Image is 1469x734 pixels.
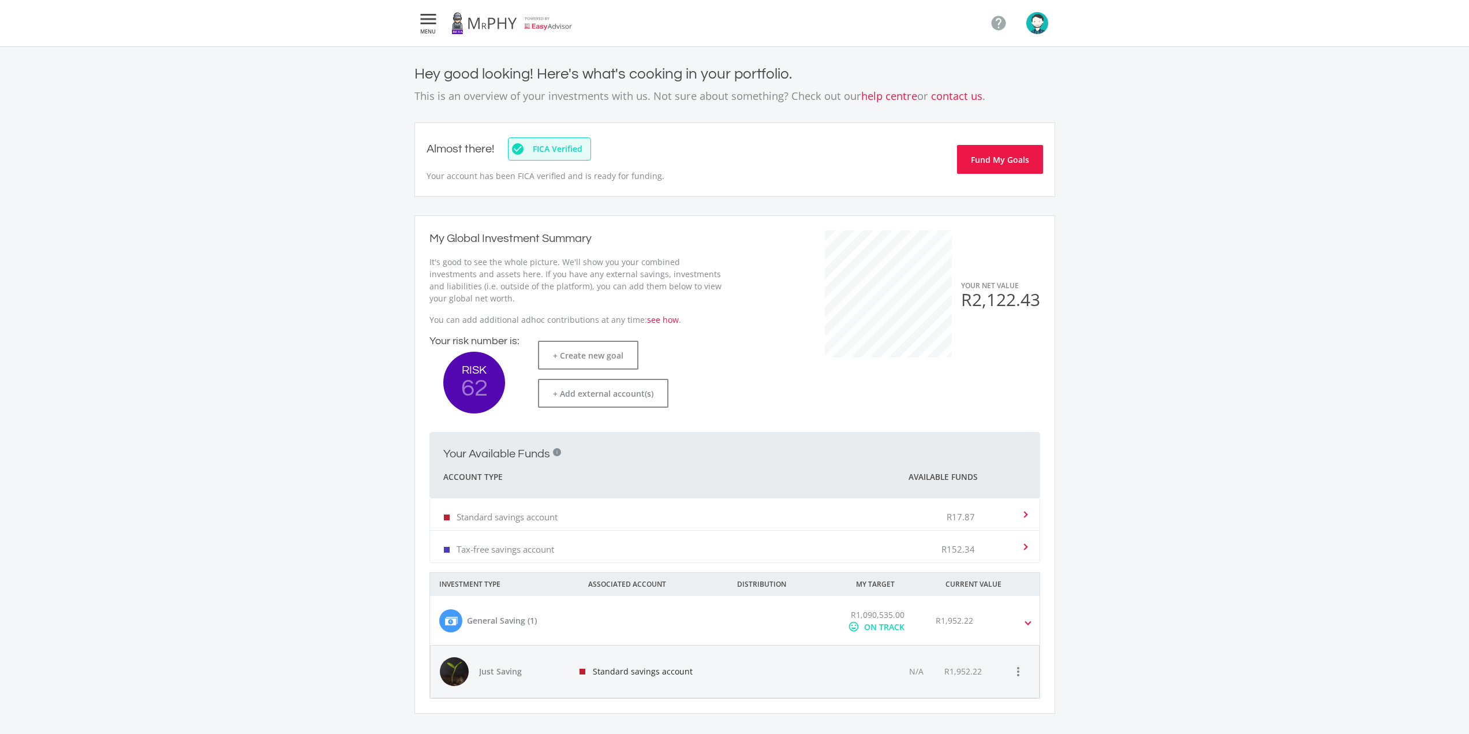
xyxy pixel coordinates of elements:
[443,352,505,413] button: RISK 62
[511,142,522,156] i: check_circle
[430,573,579,596] div: INVESTMENT TYPE
[728,573,847,596] div: DISTRIBUTION
[443,447,550,461] h2: Your Available Funds
[414,12,442,35] button:  MENU
[430,596,1040,645] mat-expansion-panel-header: General Saving (1) R1,090,535.00 mood ON TRACK R1,952.22
[961,288,1040,311] span: R2,122.43
[467,614,537,627] div: General Saving (1)
[443,364,505,376] span: RISK
[414,65,1055,83] h4: Hey good looking! Here's what's cooking in your portfolio.
[429,230,592,248] h2: My Global Investment Summary
[427,142,494,156] h2: Almost there!
[414,88,1055,104] p: This is an overview of your investments with us. Not sure about something? Check out our or .
[430,645,1040,698] div: General Saving (1) R1,090,535.00 mood ON TRACK R1,952.22
[931,88,982,103] a: contact us
[985,10,1012,36] a: 
[847,573,936,596] div: MY TARGET
[429,256,723,304] p: It's good to see the whole picture. We'll show you your combined investments and assets here. If ...
[647,314,679,325] a: see how
[553,448,561,456] div: i
[947,511,975,523] p: R17.87
[909,471,977,483] span: Available Funds
[944,666,982,677] div: R1,952.22
[457,543,554,555] p: Tax-free savings account
[851,609,904,620] span: R1,090,535.00
[1011,665,1025,679] i: more_vert
[443,470,503,484] span: Account Type
[957,145,1043,174] button: Fund My Goals
[427,170,683,182] p: Your account has been FICA verified and is ready for funding.
[418,12,439,26] i: 
[570,646,728,698] div: Standard savings account
[429,432,1040,498] mat-expansion-panel-header: Your Available Funds i Account Type Available Funds
[429,498,1040,563] div: Your Available Funds i Account Type Available Funds
[479,666,560,677] span: Just Saving
[538,379,668,408] button: + Add external account(s)
[848,621,859,632] i: mood
[936,573,1055,596] div: CURRENT VALUE
[936,614,973,627] div: R1,952.22
[861,88,917,103] a: help centre
[909,666,924,677] span: N/A
[990,14,1007,32] i: 
[864,621,904,633] div: ON TRACK
[429,314,723,326] p: You can add additional adhoc contributions at any time: .
[579,573,728,596] div: ASSOCIATED ACCOUNT
[941,543,975,555] p: R152.34
[1026,12,1048,34] img: avatar.png
[961,281,1019,290] span: YOUR NET VALUE
[430,498,1040,530] mat-expansion-panel-header: Standard savings account R17.87
[430,531,1040,562] mat-expansion-panel-header: Tax-free savings account R152.34
[538,341,638,370] button: + Create new goal
[527,145,588,153] span: FICA Verified
[1007,660,1030,683] button: more_vert
[429,335,519,348] h4: Your risk number is:
[418,29,439,34] span: MENU
[457,511,558,523] p: Standard savings account
[443,376,505,401] span: 62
